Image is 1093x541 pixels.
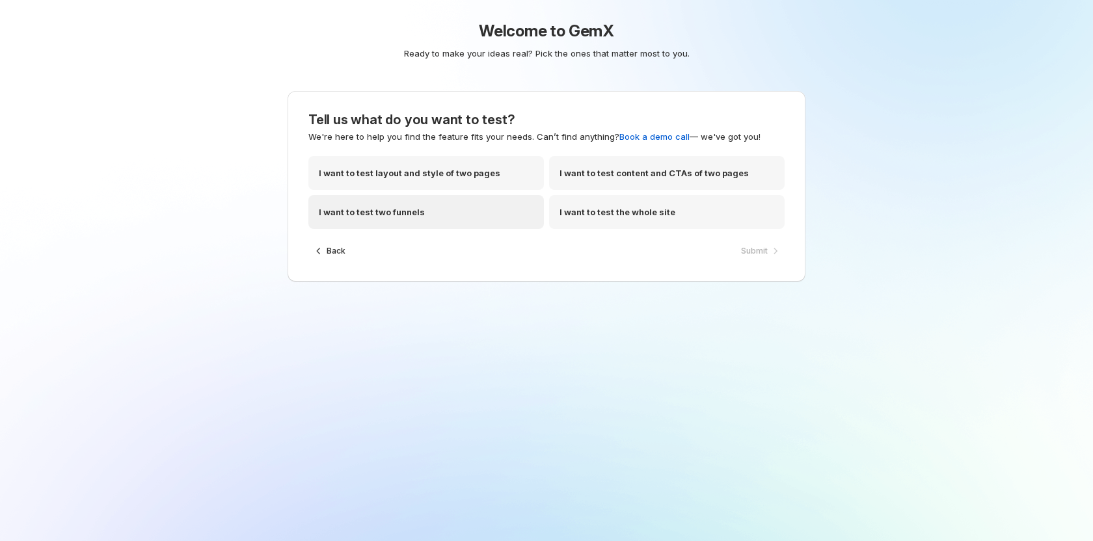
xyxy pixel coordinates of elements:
[308,112,785,127] h3: Tell us what do you want to test?
[243,47,850,60] p: Ready to make your ideas real? Pick the ones that matter most to you.
[319,205,425,218] p: I want to test two funnels
[560,205,675,218] p: I want to test the whole site
[319,166,500,179] p: I want to test layout and style of two pages
[327,246,345,256] span: Back
[308,242,353,260] button: Back
[237,21,856,42] h1: Welcome to GemX
[560,166,749,179] p: I want to test content and CTAs of two pages
[619,131,690,142] a: Book a demo call
[308,131,761,142] span: We're here to help you find the feature fits your needs. Can’t find anything? — we've got you!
